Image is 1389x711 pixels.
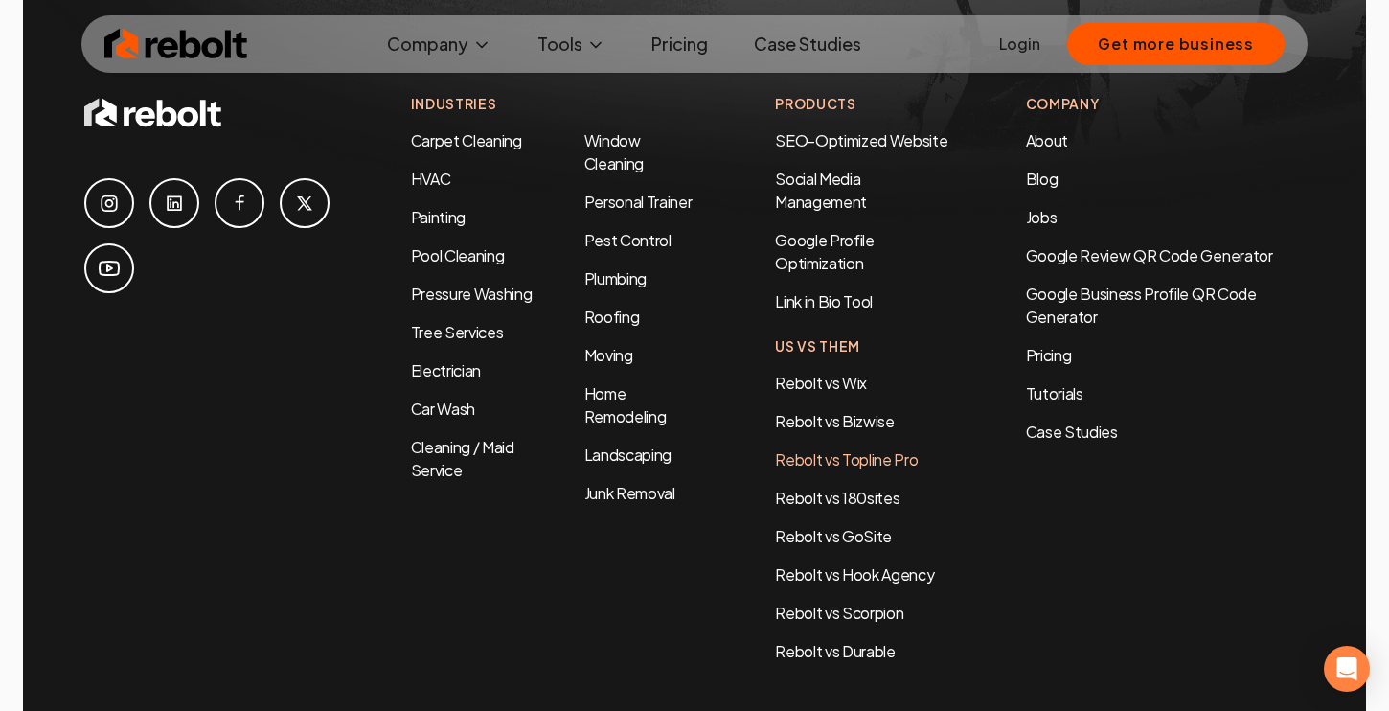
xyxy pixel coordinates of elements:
a: Pool Cleaning [411,245,505,265]
a: Pricing [636,25,723,63]
h4: Us Vs Them [775,336,948,356]
a: Landscaping [584,445,672,465]
a: HVAC [411,169,451,189]
a: SEO-Optimized Website [775,130,947,150]
div: Open Intercom Messenger [1324,646,1370,692]
a: Carpet Cleaning [411,130,522,150]
a: Rebolt vs 180sites [775,488,899,508]
a: Rebolt vs GoSite [775,526,892,546]
h4: Products [775,94,948,114]
a: Window Cleaning [584,130,644,173]
a: Pressure Washing [411,284,533,304]
a: Google Business Profile QR Code Generator [1026,284,1257,327]
a: Rebolt vs Hook Agency [775,564,934,585]
a: Rebolt vs Topline Pro [775,449,918,470]
a: Jobs [1026,207,1058,227]
a: Cleaning / Maid Service [411,437,514,480]
a: Case Studies [1026,421,1305,444]
a: Rebolt vs Durable [775,641,896,661]
a: Plumbing [584,268,647,288]
h4: Company [1026,94,1305,114]
a: Google Profile Optimization [775,230,875,273]
a: Case Studies [739,25,877,63]
a: About [1026,130,1068,150]
a: Tree Services [411,322,504,342]
button: Get more business [1067,23,1285,65]
a: Blog [1026,169,1059,189]
button: Tools [522,25,621,63]
a: Social Media Management [775,169,867,212]
a: Pricing [1026,344,1305,367]
a: Electrician [411,360,481,380]
a: Tutorials [1026,382,1305,405]
a: Rebolt vs Wix [775,373,867,393]
a: Link in Bio Tool [775,291,873,311]
a: Google Review QR Code Generator [1026,245,1273,265]
a: Rebolt vs Scorpion [775,603,903,623]
a: Rebolt vs Bizwise [775,411,895,431]
a: Junk Removal [584,483,675,503]
button: Company [372,25,507,63]
h4: Industries [411,94,699,114]
a: Moving [584,345,633,365]
a: Roofing [584,307,640,327]
a: Login [999,33,1040,56]
a: Home Remodeling [584,383,667,426]
a: Pest Control [584,230,672,250]
a: Car Wash [411,399,475,419]
a: Painting [411,207,466,227]
a: Personal Trainer [584,192,693,212]
img: Rebolt Logo [104,25,248,63]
